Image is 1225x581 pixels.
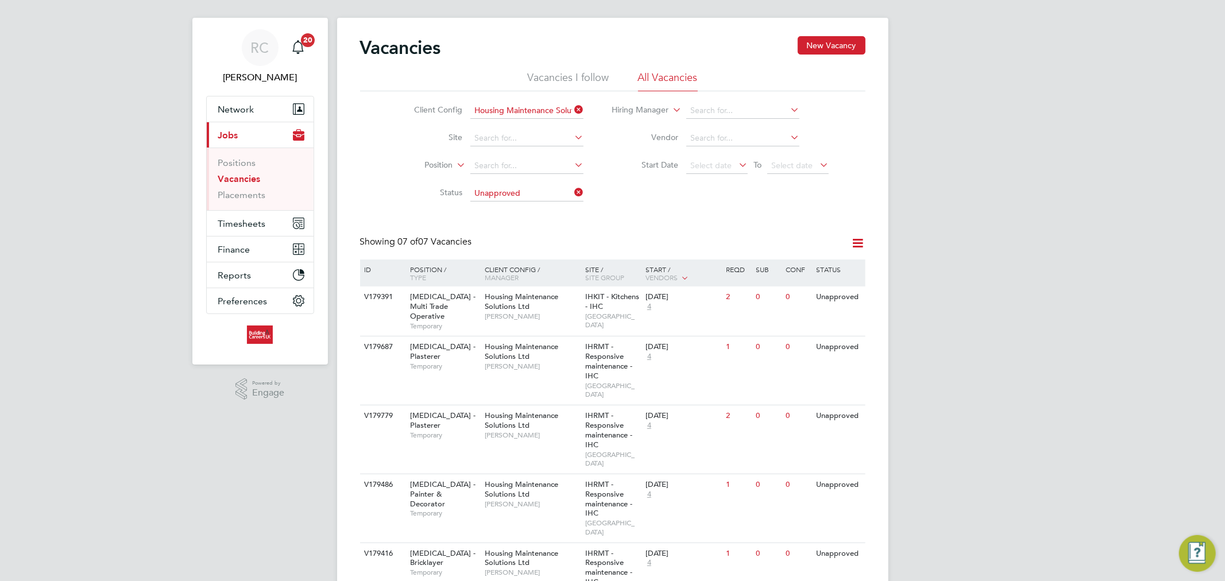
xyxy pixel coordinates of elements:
[783,405,813,427] div: 0
[207,122,314,148] button: Jobs
[410,568,479,577] span: Temporary
[485,410,558,430] span: Housing Maintenance Solutions Ltd
[218,157,256,168] a: Positions
[585,518,640,536] span: [GEOGRAPHIC_DATA]
[485,362,579,371] span: [PERSON_NAME]
[783,336,813,358] div: 0
[485,273,519,282] span: Manager
[813,474,863,495] div: Unapproved
[585,381,640,399] span: [GEOGRAPHIC_DATA]
[485,548,558,568] span: Housing Maintenance Solutions Ltd
[646,342,720,352] div: [DATE]
[218,244,250,255] span: Finance
[582,259,643,287] div: Site /
[723,286,753,308] div: 2
[585,479,632,518] span: IHRMT - Responsive maintenance - IHC
[410,362,479,371] span: Temporary
[218,104,254,115] span: Network
[612,160,678,170] label: Start Date
[360,236,474,248] div: Showing
[398,236,419,247] span: 07 of
[813,286,863,308] div: Unapproved
[646,480,720,490] div: [DATE]
[235,378,284,400] a: Powered byEngage
[753,543,783,564] div: 0
[783,259,813,279] div: Conf
[251,40,269,55] span: RC
[206,29,314,84] a: RC[PERSON_NAME]
[638,71,698,91] li: All Vacancies
[753,405,783,427] div: 0
[485,292,558,311] span: Housing Maintenance Solutions Ltd
[218,218,266,229] span: Timesheets
[602,104,668,116] label: Hiring Manager
[813,259,863,279] div: Status
[750,157,765,172] span: To
[362,286,402,308] div: V179391
[723,474,753,495] div: 1
[646,490,653,499] span: 4
[482,259,582,287] div: Client Config /
[218,173,261,184] a: Vacancies
[485,499,579,509] span: [PERSON_NAME]
[723,336,753,358] div: 1
[287,29,310,66] a: 20
[723,405,753,427] div: 2
[401,259,482,287] div: Position /
[410,273,426,282] span: Type
[410,410,476,430] span: [MEDICAL_DATA] - Plasterer
[485,479,558,499] span: Housing Maintenance Solutions Ltd
[207,96,314,122] button: Network
[192,18,328,365] nav: Main navigation
[585,410,632,450] span: IHRMT - Responsive maintenance - IHC
[646,302,653,312] span: 4
[753,336,783,358] div: 0
[643,259,723,288] div: Start /
[218,296,268,307] span: Preferences
[470,158,583,174] input: Search for...
[410,509,479,518] span: Temporary
[771,160,813,171] span: Select date
[410,431,479,440] span: Temporary
[690,160,732,171] span: Select date
[387,160,453,171] label: Position
[753,259,783,279] div: Sub
[612,132,678,142] label: Vendor
[410,342,476,361] span: [MEDICAL_DATA] - Plasterer
[485,568,579,577] span: [PERSON_NAME]
[646,411,720,421] div: [DATE]
[396,132,462,142] label: Site
[783,543,813,564] div: 0
[686,103,799,119] input: Search for...
[207,237,314,262] button: Finance
[783,474,813,495] div: 0
[485,342,558,361] span: Housing Maintenance Solutions Ltd
[753,474,783,495] div: 0
[252,388,284,398] span: Engage
[813,405,863,427] div: Unapproved
[362,259,402,279] div: ID
[686,130,799,146] input: Search for...
[485,312,579,321] span: [PERSON_NAME]
[646,273,678,282] span: Vendors
[410,292,476,321] span: [MEDICAL_DATA] - Multi Trade Operative
[646,558,653,568] span: 4
[470,103,583,119] input: Search for...
[247,326,273,344] img: buildingcareersuk-logo-retina.png
[585,273,624,282] span: Site Group
[410,479,476,509] span: [MEDICAL_DATA] - Painter & Decorator
[723,259,753,279] div: Reqd
[646,352,653,362] span: 4
[207,148,314,210] div: Jobs
[585,342,632,381] span: IHRMT - Responsive maintenance - IHC
[396,104,462,115] label: Client Config
[218,189,266,200] a: Placements
[362,543,402,564] div: V179416
[362,336,402,358] div: V179687
[410,322,479,331] span: Temporary
[362,405,402,427] div: V179779
[207,288,314,313] button: Preferences
[398,236,472,247] span: 07 Vacancies
[470,130,583,146] input: Search for...
[207,211,314,236] button: Timesheets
